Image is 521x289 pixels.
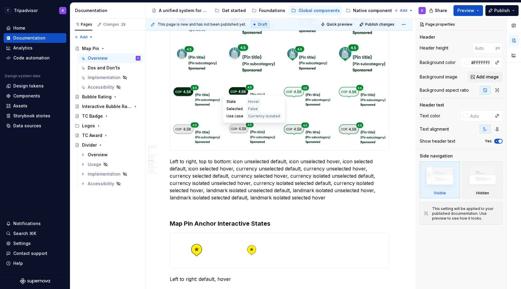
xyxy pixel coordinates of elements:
[420,59,456,65] div: Background color
[72,44,143,189] div: Page tree
[13,240,31,246] div: Settings
[88,75,121,81] div: Implementation
[78,179,143,189] a: Accessibility
[249,6,288,15] a: Foundations
[82,46,99,52] div: Map Pin
[82,142,97,148] div: Divider
[432,206,499,221] div: This setting will be applied to your published documentation. Use preview to see how it looks.
[62,8,64,13] div: K
[149,6,211,15] a: A unified system for every journey.
[82,113,103,119] div: TC Badge
[170,219,389,228] h3: Map Pin Anchor Interactive States
[453,5,483,16] button: Preview
[82,132,102,138] div: TC Award
[226,106,243,111] span: Selected
[88,65,120,71] div: Dos and Don'ts
[1,4,69,17] button: TTripadvisorK
[496,46,500,50] p: px
[13,83,44,89] div: Design tokens
[4,249,66,258] button: Contact support
[421,8,423,13] div: K
[137,55,139,61] div: K
[78,82,143,92] a: Accessibility
[14,8,38,14] div: Tripadvisor
[72,102,143,111] a: Interactive Bubble Rating
[13,35,46,41] div: Documentation
[4,219,66,228] button: Notifications
[20,278,50,284] svg: Supernova Logo
[4,81,66,91] a: Design tokens
[78,150,143,160] a: Overview
[485,139,492,144] label: Yes
[82,103,132,110] div: Interactive Bubble Rating
[13,93,40,99] div: Components
[75,8,143,14] div: Documentation
[80,35,87,40] span: Add
[468,71,503,82] button: Add image
[494,8,510,14] span: Publish
[170,275,389,283] p: Left to right: default, hover
[72,111,143,121] a: TC Badge
[149,5,391,17] div: Page tree
[13,45,33,51] div: Analytics
[226,114,243,119] span: Use case
[13,25,25,31] div: Home
[222,8,246,14] div: Get started
[4,7,11,14] div: T
[463,161,503,198] div: Hidden
[88,171,121,177] div: Implementation
[13,113,50,119] div: Storybook stories
[72,121,143,131] div: Logos
[4,121,66,131] a: Data sources
[259,8,285,14] div: Foundations
[13,103,27,109] div: Assets
[420,45,448,51] div: Header height
[4,43,66,53] a: Analytics
[343,6,397,15] a: Native components
[435,8,447,14] span: Share
[248,106,258,111] span: False
[434,191,446,195] div: Visible
[319,20,355,29] button: Quick preview
[88,152,108,158] div: Overview
[420,34,435,40] div: Header
[13,55,50,61] div: Code automation
[13,250,47,256] div: Contact support
[158,22,246,27] span: This page is new and has not been published yet.
[72,140,143,150] a: Divider
[420,126,449,132] div: Text alignment
[420,74,457,80] div: Background image
[88,181,114,187] div: Accessibility
[469,57,492,68] input: Auto
[78,160,143,169] a: Usage
[13,123,41,129] div: Data sources
[75,22,92,27] div: Pages
[82,123,95,129] div: Logos
[212,6,248,15] a: Get started
[13,230,36,237] div: Search ⌘K
[258,22,267,27] span: Draft
[13,221,41,227] div: Notifications
[4,229,66,238] button: Search ⌘K
[457,8,474,14] span: Preview
[476,74,499,80] span: Add image
[426,5,451,16] button: Share
[78,169,143,179] a: Implementation
[159,8,209,14] div: A unified system for every journey.
[358,20,397,29] button: Publish changes
[476,191,489,195] div: Hidden
[472,43,496,53] input: Auto
[4,23,66,33] a: Home
[420,87,469,93] div: Background aspect ratio
[120,22,126,27] span: 25
[485,5,519,16] button: Publish
[170,158,389,201] p: Left to right, top to bottom: icon unselected default, icon unselected hover, icon selected defau...
[353,8,394,14] div: Native components
[392,6,415,15] button: Add
[88,84,114,90] div: Accessibility
[88,161,101,167] div: Usage
[88,55,108,61] div: Overview
[82,94,112,100] div: Bubble Rating
[4,91,66,101] a: Components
